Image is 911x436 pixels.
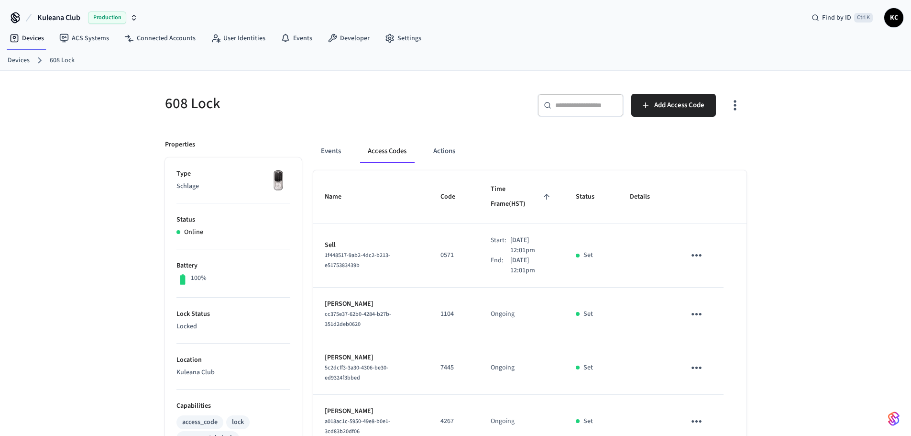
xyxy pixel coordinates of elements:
[491,256,510,276] div: End:
[631,94,716,117] button: Add Access Code
[184,227,203,237] p: Online
[50,56,75,66] a: 608 Lock
[117,30,203,47] a: Connected Accounts
[804,9,880,26] div: Find by IDCtrl K
[325,310,391,328] span: cc375e37-62b0-4284-b27b-351d2deb0620
[176,309,290,319] p: Lock Status
[510,235,553,256] p: [DATE] 12:01pm
[822,13,851,22] span: Find by ID
[320,30,377,47] a: Developer
[203,30,273,47] a: User Identities
[182,417,218,427] div: access_code
[176,368,290,378] p: Kuleana Club
[325,353,418,363] p: [PERSON_NAME]
[325,251,390,269] span: 1f448517-9ab2-4dc2-b213-e5175383439b
[583,309,593,319] p: Set
[8,56,30,66] a: Devices
[176,215,290,225] p: Status
[176,355,290,365] p: Location
[583,250,593,260] p: Set
[313,140,746,163] div: ant example
[176,181,290,191] p: Schlage
[479,341,564,395] td: Ongoing
[888,411,900,426] img: SeamLogoGradient.69752ec5.svg
[266,169,290,193] img: Yale Assure Touchscreen Wifi Smart Lock, Satin Nickel, Front
[440,416,468,426] p: 4267
[583,416,593,426] p: Set
[176,322,290,332] p: Locked
[2,30,52,47] a: Devices
[325,190,354,204] span: Name
[426,140,463,163] button: Actions
[325,406,418,416] p: [PERSON_NAME]
[325,240,418,250] p: Sell
[576,190,607,204] span: Status
[232,417,244,427] div: lock
[854,13,873,22] span: Ctrl K
[325,364,388,382] span: 5c2dcff3-3a30-4306-be30-ed9324f3bbed
[52,30,117,47] a: ACS Systems
[176,169,290,179] p: Type
[654,99,704,112] span: Add Access Code
[479,288,564,341] td: Ongoing
[491,182,553,212] span: Time Frame(HST)
[37,12,80,23] span: Kuleana Club
[313,140,349,163] button: Events
[325,299,418,309] p: [PERSON_NAME]
[377,30,429,47] a: Settings
[165,94,450,113] h5: 608 Lock
[440,250,468,260] p: 0571
[176,261,290,271] p: Battery
[583,363,593,373] p: Set
[191,273,207,283] p: 100%
[630,190,662,204] span: Details
[325,417,390,436] span: a018ac1c-5950-49e8-b0e1-3cd83b20df06
[491,235,510,256] div: Start:
[88,11,126,24] span: Production
[440,363,468,373] p: 7445
[885,9,902,26] span: KC
[510,256,553,276] p: [DATE] 12:01pm
[360,140,414,163] button: Access Codes
[440,190,468,204] span: Code
[165,140,195,150] p: Properties
[273,30,320,47] a: Events
[176,401,290,411] p: Capabilities
[884,8,903,27] button: KC
[440,309,468,319] p: 1104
